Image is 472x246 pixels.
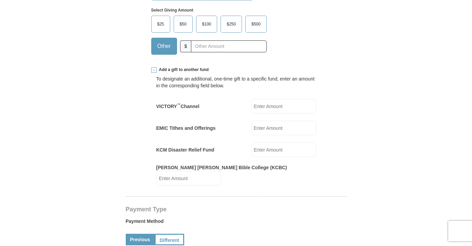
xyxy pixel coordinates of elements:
[180,40,192,52] span: $
[248,19,264,29] span: $500
[156,125,216,131] label: EMIC Tithes and Offerings
[151,8,193,13] strong: Select Giving Amount
[126,207,347,212] h4: Payment Type
[156,75,316,89] div: To designate an additional, one-time gift to a specific fund, enter an amount in the correspondin...
[156,171,221,186] input: Enter Amount
[177,103,181,107] sup: ™
[157,67,209,73] span: Add a gift to another fund
[154,19,168,29] span: $25
[156,146,214,153] label: KCM Disaster Relief Fund
[154,41,174,51] span: Other
[176,19,190,29] span: $50
[191,40,266,52] input: Other Amount
[126,218,347,228] label: Payment Method
[156,164,287,171] label: [PERSON_NAME] [PERSON_NAME] Bible College (KCBC)
[251,99,316,113] input: Enter Amount
[155,234,185,245] a: Different
[126,234,155,245] a: Previous
[156,103,199,110] label: VICTORY Channel
[251,121,316,135] input: Enter Amount
[251,142,316,157] input: Enter Amount
[199,19,215,29] span: $100
[223,19,239,29] span: $250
